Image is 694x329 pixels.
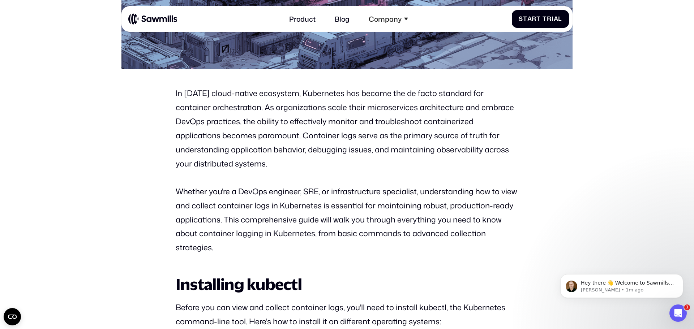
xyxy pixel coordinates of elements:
[527,15,532,22] span: a
[558,15,562,22] span: l
[549,259,694,309] iframe: Intercom notifications message
[519,15,523,22] span: S
[369,15,402,23] div: Company
[669,304,687,322] iframe: Intercom live chat
[363,9,413,28] div: Company
[176,276,518,293] h2: Installing kubectl
[512,10,569,28] a: StartTrial
[536,15,541,22] span: t
[523,15,527,22] span: t
[552,15,554,22] span: i
[684,304,690,310] span: 1
[176,86,518,170] p: In [DATE] cloud-native ecosystem, Kubernetes has become the de facto standard for container orche...
[543,15,547,22] span: T
[176,185,518,255] p: Whether you're a DevOps engineer, SRE, or infrastructure specialist, understanding how to view an...
[176,300,518,329] p: Before you can view and collect container logs, you'll need to install kubectl, the Kubernetes co...
[532,15,536,22] span: r
[284,9,321,28] a: Product
[547,15,552,22] span: r
[554,15,558,22] span: a
[4,308,21,325] button: Open CMP widget
[330,9,355,28] a: Blog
